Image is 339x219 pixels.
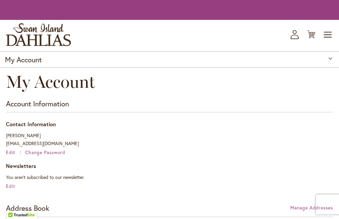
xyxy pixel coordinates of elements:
[6,23,71,46] a: store logo
[6,149,24,155] a: Edit
[6,121,56,128] span: Contact Information
[6,149,15,155] span: Edit
[6,162,36,169] span: Newsletters
[290,204,333,211] a: Manage Addresses
[5,195,24,214] iframe: Launch Accessibility Center
[25,149,66,155] a: Change Password
[6,203,49,213] strong: Address Book
[6,132,333,147] p: [PERSON_NAME] [EMAIL_ADDRESS][DOMAIN_NAME]
[6,183,15,189] a: Edit
[6,173,333,181] p: You aren't subscribed to our newsletter.
[6,99,69,108] strong: Account Information
[5,55,42,64] strong: My Account
[6,71,95,92] span: My Account
[290,204,333,211] span: Manage Addresses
